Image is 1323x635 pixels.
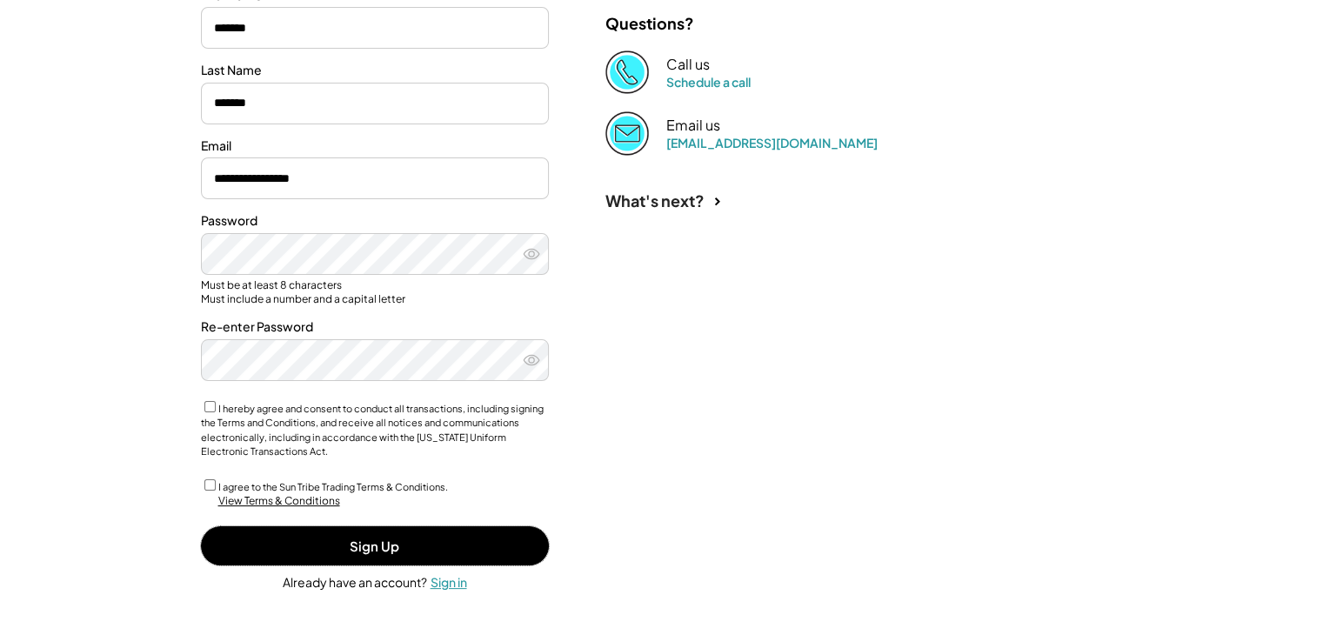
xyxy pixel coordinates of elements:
[218,494,340,509] div: View Terms & Conditions
[605,50,649,94] img: Phone%20copy%403x.png
[431,574,467,590] div: Sign in
[283,574,427,592] div: Already have an account?
[605,190,705,211] div: What's next?
[201,403,544,458] label: I hereby agree and consent to conduct all transactions, including signing the Terms and Condition...
[666,135,878,150] a: [EMAIL_ADDRESS][DOMAIN_NAME]
[605,111,649,155] img: Email%202%403x.png
[201,212,549,230] div: Password
[201,526,549,565] button: Sign Up
[666,74,751,90] a: Schedule a call
[201,318,549,336] div: Re-enter Password
[666,56,710,74] div: Call us
[666,117,720,135] div: Email us
[605,13,694,33] div: Questions?
[201,62,549,79] div: Last Name
[218,481,448,492] label: I agree to the Sun Tribe Trading Terms & Conditions.
[201,137,549,155] div: Email
[201,278,549,305] div: Must be at least 8 characters Must include a number and a capital letter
